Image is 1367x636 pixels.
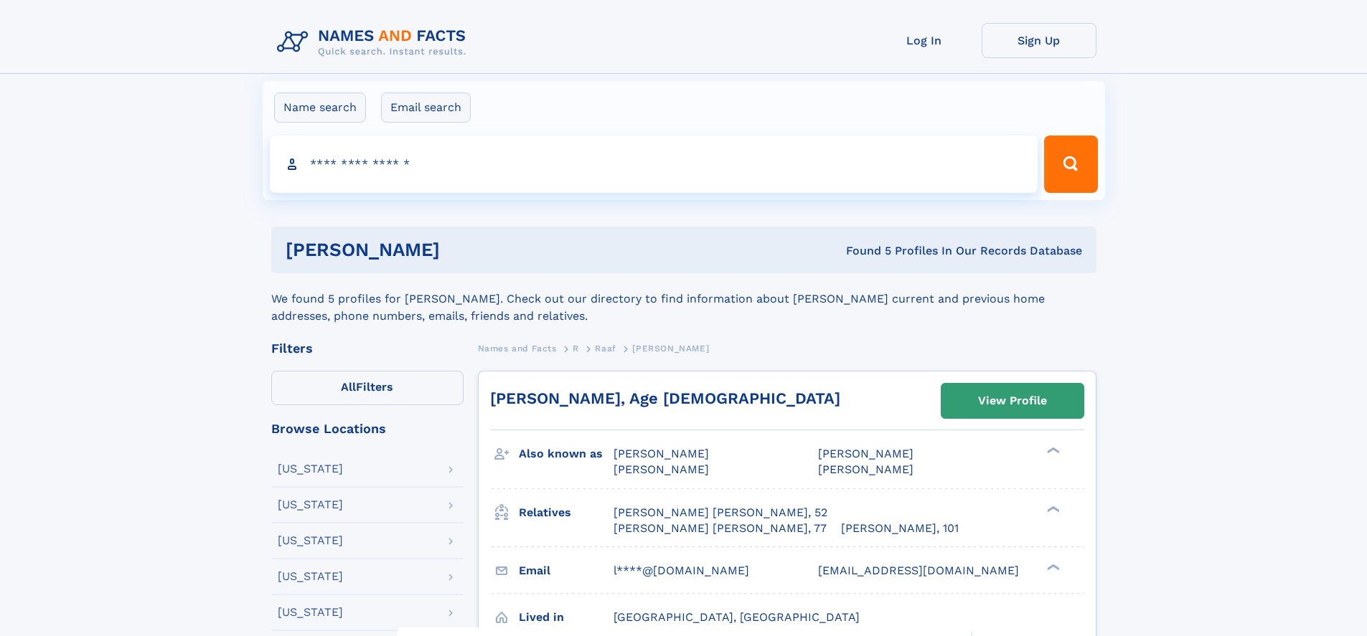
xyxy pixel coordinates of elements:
[278,571,343,582] div: [US_STATE]
[478,339,557,357] a: Names and Facts
[1043,562,1061,571] div: ❯
[632,343,709,353] span: [PERSON_NAME]
[867,23,982,58] a: Log In
[643,243,1082,259] div: Found 5 Profiles In Our Records Database
[341,380,356,394] span: All
[278,535,343,546] div: [US_STATE]
[614,462,709,476] span: [PERSON_NAME]
[519,500,614,525] h3: Relatives
[270,136,1038,193] input: search input
[271,342,464,355] div: Filters
[982,23,1096,58] a: Sign Up
[1044,136,1097,193] button: Search Button
[941,384,1084,418] a: View Profile
[614,505,827,521] a: [PERSON_NAME] [PERSON_NAME], 52
[271,422,464,435] div: Browse Locations
[573,343,579,353] span: R
[271,371,464,405] label: Filters
[818,447,913,460] span: [PERSON_NAME]
[519,442,614,466] h3: Also known as
[286,241,643,259] h1: [PERSON_NAME]
[1043,446,1061,455] div: ❯
[278,499,343,511] div: [US_STATE]
[595,343,616,353] span: Raaf
[1043,504,1061,513] div: ❯
[271,23,478,62] img: Logo Names and Facts
[278,463,343,475] div: [US_STATE]
[519,605,614,630] h3: Lived in
[978,384,1047,417] div: View Profile
[818,462,913,476] span: [PERSON_NAME]
[614,610,860,624] span: [GEOGRAPHIC_DATA], [GEOGRAPHIC_DATA]
[490,389,840,407] a: [PERSON_NAME], Age [DEMOGRAPHIC_DATA]
[271,273,1096,325] div: We found 5 profiles for [PERSON_NAME]. Check out our directory to find information about [PERSON_...
[614,447,709,460] span: [PERSON_NAME]
[573,339,579,357] a: R
[381,92,471,123] label: Email search
[841,521,959,536] a: [PERSON_NAME], 101
[519,559,614,583] h3: Email
[614,521,827,536] a: [PERSON_NAME] [PERSON_NAME], 77
[595,339,616,357] a: Raaf
[278,607,343,618] div: [US_STATE]
[818,564,1019,577] span: [EMAIL_ADDRESS][DOMAIN_NAME]
[274,92,366,123] label: Name search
